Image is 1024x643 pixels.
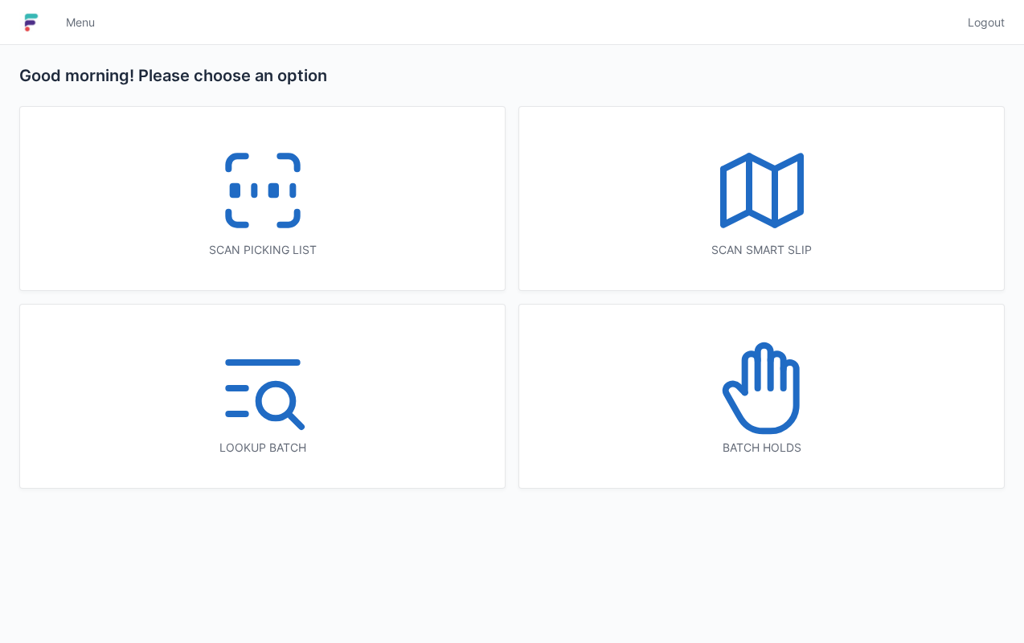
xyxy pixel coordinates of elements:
[518,304,1005,489] a: Batch holds
[52,242,473,258] div: Scan picking list
[19,64,1005,87] h2: Good morning! Please choose an option
[19,304,506,489] a: Lookup batch
[52,440,473,456] div: Lookup batch
[66,14,95,31] span: Menu
[958,8,1005,37] a: Logout
[56,8,104,37] a: Menu
[968,14,1005,31] span: Logout
[518,106,1005,291] a: Scan smart slip
[551,440,972,456] div: Batch holds
[19,10,43,35] img: logo-small.jpg
[19,106,506,291] a: Scan picking list
[551,242,972,258] div: Scan smart slip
